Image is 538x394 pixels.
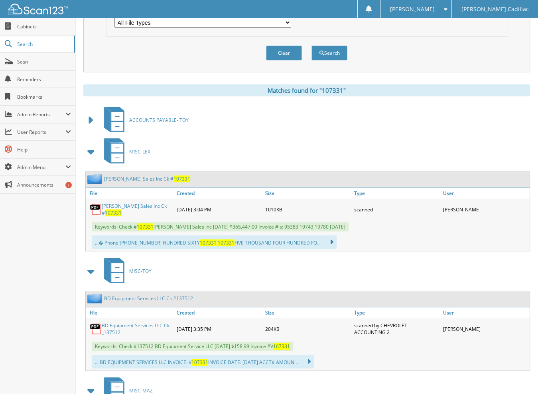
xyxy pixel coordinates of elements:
span: 107331 [191,359,208,366]
a: Type [352,188,441,199]
a: User [441,188,530,199]
span: Admin Menu [17,164,65,171]
a: MISC-TOY [99,255,152,287]
iframe: Chat Widget [498,356,538,394]
div: scanned by CHEVROLET ACCOUNTING 2 [352,320,441,338]
img: folder2.png [87,293,104,303]
span: 107331 [200,239,217,246]
button: Search [311,46,347,60]
span: User Reports [17,129,65,135]
span: 107331 [137,223,154,230]
div: Matches found for "107331" [83,84,530,96]
a: [PERSON_NAME] Sales Inc Ck #107331 [102,203,173,216]
div: [PERSON_NAME] [441,320,530,338]
a: User [441,307,530,318]
span: 107331 [273,343,290,350]
a: Size [263,188,352,199]
a: File [86,307,175,318]
div: [PERSON_NAME] [441,201,530,218]
div: 1 [65,182,72,188]
img: scan123-logo-white.svg [8,4,68,14]
span: Search [17,41,70,48]
div: scanned [352,201,441,218]
a: ACCOUNTS PAYABLE- TOY [99,104,189,136]
a: Size [263,307,352,318]
span: Reminders [17,76,71,83]
span: Keywords: Check #137512 BD Equipment Service LLC [DATE] $158.99 Invoice #V [92,342,293,351]
span: MISC-TOY [129,268,152,275]
span: 107331 [218,239,235,246]
a: BD Equipment Services LLC Ck #137512 [104,295,193,302]
img: PDF.png [90,323,102,335]
div: ...� Phone [PHONE_NUMBER] HUNDRED SIXTY FIVE THOUSAND FOUR HUNDRED FO... [92,235,337,249]
span: Admin Reports [17,111,65,118]
span: MISC-LEX [129,148,150,155]
a: Created [175,188,264,199]
span: Bookmarks [17,94,71,100]
span: ACCOUNTS PAYABLE- TOY [129,117,189,123]
span: 107331 [105,209,122,216]
span: [PERSON_NAME] Cadillac [461,7,529,12]
span: Announcements [17,181,71,188]
span: Scan [17,58,71,65]
span: Cabinets [17,23,71,30]
a: [PERSON_NAME] Sales Inc Ck #107331 [104,175,190,182]
a: Created [175,307,264,318]
div: [DATE] 3:04 PM [175,201,264,218]
div: [DATE] 3:35 PM [175,320,264,338]
span: Help [17,146,71,153]
a: File [86,188,175,199]
button: Clear [266,46,302,60]
a: Type [352,307,441,318]
span: Keywords: Check # [PERSON_NAME] Sales Inc [DATE] $365,447.00 Invoice #'s: 95383 19743 19780 [DATE] [92,222,349,231]
span: 107331 [173,175,190,182]
a: MISC-LEX [99,136,150,167]
div: 1010KB [263,201,352,218]
div: ... BD EQUIPMENT SERVICES LLC INVOICE: V INVOICE DATE: [DATE] ACCT# AMOUN... [92,355,314,368]
div: 204KB [263,320,352,338]
img: PDF.png [90,203,102,215]
span: [PERSON_NAME] [390,7,435,12]
img: folder2.png [87,174,104,184]
span: MISC-MAZ [129,387,153,394]
a: BD Equipment Services LLC Ck _137512 [102,322,173,336]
